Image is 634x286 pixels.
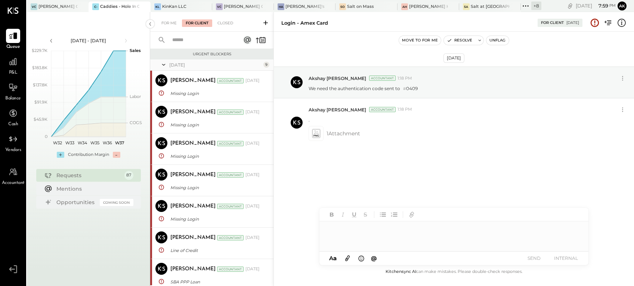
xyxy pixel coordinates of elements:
[519,253,549,263] button: SEND
[217,204,244,209] div: Accountant
[170,247,257,254] div: Line of Credit
[57,152,64,158] div: +
[566,20,579,25] div: [DATE]
[551,253,581,263] button: INTERNAL
[170,121,257,129] div: Missing Login
[34,117,47,122] text: $45.9K
[403,86,406,91] span: #
[65,140,74,145] text: W33
[8,121,18,128] span: Cash
[90,140,99,145] text: W35
[327,126,360,141] span: 1 Attachment
[0,106,26,128] a: Cash
[33,82,47,87] text: $137.8K
[361,210,370,219] button: Strikethrough
[444,36,475,45] button: Resolve
[32,48,47,53] text: $229.7K
[0,80,26,102] a: Balance
[170,153,257,160] div: Missing Login
[407,210,417,219] button: Add URL
[566,2,574,10] div: copy link
[170,171,216,179] div: [PERSON_NAME]
[31,3,37,10] div: VC
[130,120,142,125] text: COGS
[170,203,216,210] div: [PERSON_NAME]
[170,140,216,147] div: [PERSON_NAME]
[471,4,510,10] div: Salt at [GEOGRAPHIC_DATA]
[124,171,133,180] div: 87
[333,255,337,262] span: a
[154,52,270,57] div: Urgent Blockers
[38,4,77,10] div: [PERSON_NAME] Confections - [GEOGRAPHIC_DATA]
[399,36,441,45] button: Move to for me
[162,4,186,10] div: KinKan LLC
[309,107,366,113] span: Akshay [PERSON_NAME]
[217,78,244,83] div: Accountant
[281,19,328,27] div: Login - Amex Card
[245,203,260,209] div: [DATE]
[618,1,627,10] button: Ak
[130,94,141,99] text: Labor
[0,55,26,76] a: P&L
[217,172,244,178] div: Accountant
[77,140,87,145] text: W34
[113,152,120,158] div: -
[541,20,564,25] div: For Client
[5,95,21,102] span: Balance
[338,210,348,219] button: Italic
[32,65,47,70] text: $183.8K
[443,53,464,63] div: [DATE]
[169,62,262,68] div: [DATE]
[53,140,62,145] text: W32
[170,108,216,116] div: [PERSON_NAME]
[102,140,112,145] text: W36
[214,19,237,27] div: Closed
[217,141,244,146] div: Accountant
[463,3,470,10] div: Sa
[0,29,26,50] a: Queue
[170,265,216,273] div: [PERSON_NAME]
[217,267,244,272] div: Accountant
[369,76,396,81] div: Accountant
[170,90,257,97] div: Missing Login
[158,19,180,27] div: For Me
[339,3,346,10] div: So
[576,2,616,9] div: [DATE]
[369,107,396,112] div: Accountant
[56,185,130,193] div: Mentions
[182,19,212,27] div: For Client
[154,3,161,10] div: KL
[389,210,399,219] button: Ordered List
[398,107,412,113] span: 1:18 PM
[57,37,120,44] div: [DATE] - [DATE]
[309,85,418,92] p: We need the authentication code sent to 0409
[170,278,257,286] div: SBA PPP Loan
[9,70,18,76] span: P&L
[347,4,374,10] div: Salt on Mass
[398,76,412,82] span: 1:18 PM
[0,132,26,154] a: Vendors
[6,44,20,50] span: Queue
[2,180,25,187] span: Accountant
[100,199,133,206] div: Coming Soon
[0,165,26,187] a: Accountant
[45,134,47,139] text: 0
[68,152,109,158] div: Contribution Margin
[401,3,408,10] div: AH
[245,109,260,115] div: [DATE]
[263,62,269,68] div: 9
[593,2,608,9] span: 7 : 59
[170,234,216,242] div: [PERSON_NAME]
[216,3,223,10] div: VC
[349,210,359,219] button: Underline
[34,99,47,105] text: $91.9K
[327,254,339,262] button: Aa
[217,110,244,115] div: Accountant
[56,199,96,206] div: Opportunities
[170,77,216,84] div: [PERSON_NAME]
[309,75,366,82] span: Akshay [PERSON_NAME]
[371,255,377,262] span: @
[217,235,244,240] div: Accountant
[409,4,448,10] div: [PERSON_NAME] Hoboken
[56,172,121,179] div: Requests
